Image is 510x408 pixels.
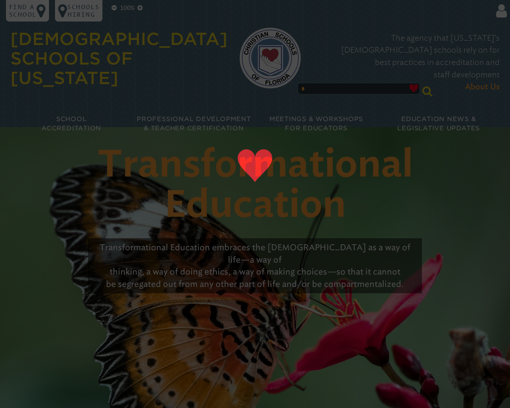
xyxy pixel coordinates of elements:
a: [DEMOGRAPHIC_DATA] Schools of [US_STATE] [10,29,228,88]
img: csf-logo-web-colors.png [239,27,301,89]
p: Transformational Education embraces the [DEMOGRAPHIC_DATA] as a way of life—a way of thinking, a ... [88,238,422,293]
h1: Transformational Education [59,145,452,226]
p: Find a school [9,3,37,18]
span: Professional Development & Teacher Certification [137,115,251,132]
p: Schools Hiring [67,3,99,18]
span: Meetings & Workshops for Educators [269,115,363,132]
p: 100% [118,3,136,12]
p: The agency that [US_STATE]’s [DEMOGRAPHIC_DATA] schools rely on for best practices in accreditati... [313,32,500,94]
span: Education News & Legislative Updates [397,115,480,132]
span: School Accreditation [41,115,101,132]
span: About Us [465,81,500,94]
